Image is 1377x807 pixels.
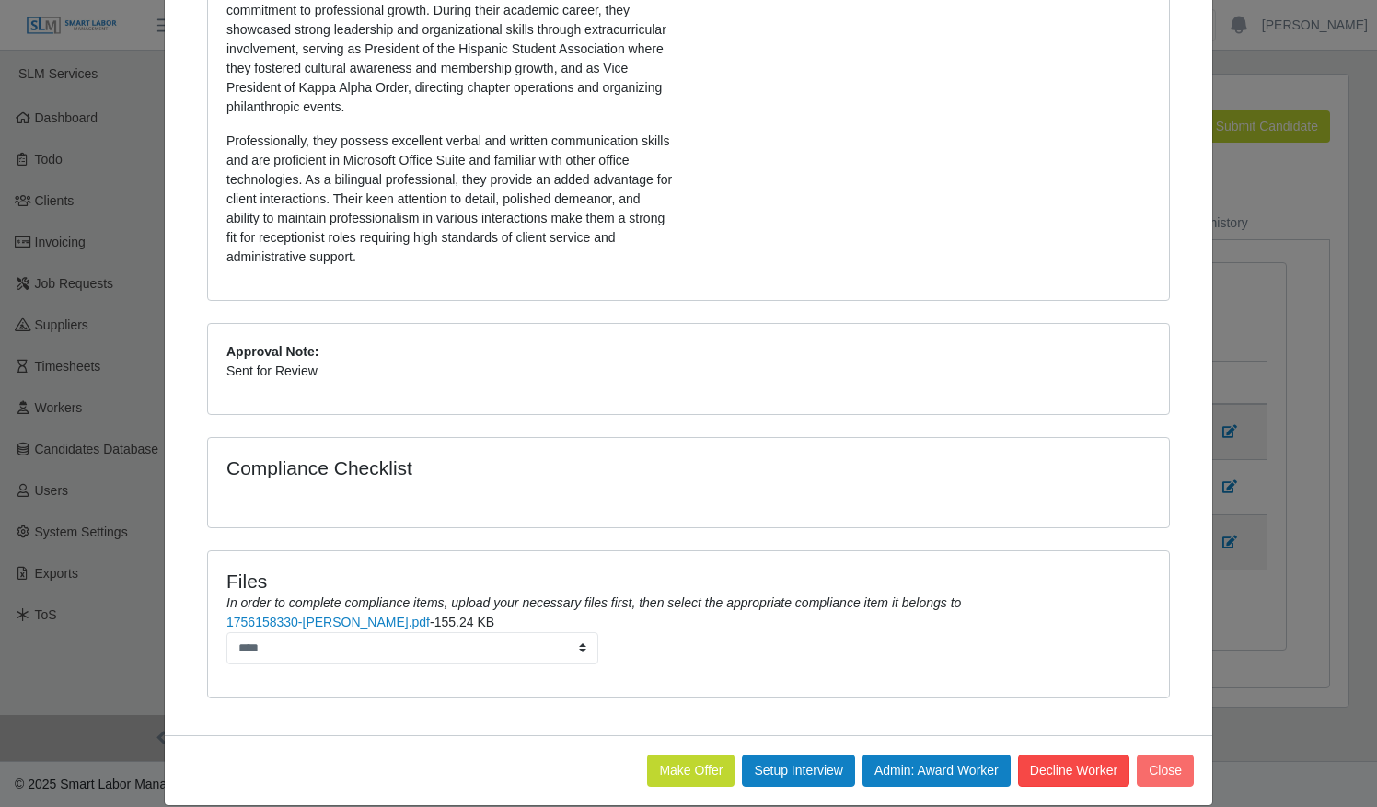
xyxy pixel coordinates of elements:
[226,613,1151,664] li: -
[1137,755,1194,787] button: Close
[226,570,1151,593] h4: Files
[226,362,1151,381] p: Sent for Review
[434,615,494,629] span: 155.24 KB
[226,615,430,629] a: 1756158330-[PERSON_NAME].pdf
[226,132,675,267] p: Professionally, they possess excellent verbal and written communication skills and are proficient...
[226,595,961,610] i: In order to complete compliance items, upload your necessary files first, then select the appropr...
[1018,755,1129,787] button: Decline Worker
[742,755,855,787] button: Setup Interview
[647,755,735,787] button: Make Offer
[226,344,318,359] b: Approval Note:
[226,456,833,479] h4: Compliance Checklist
[862,755,1011,787] button: Admin: Award Worker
